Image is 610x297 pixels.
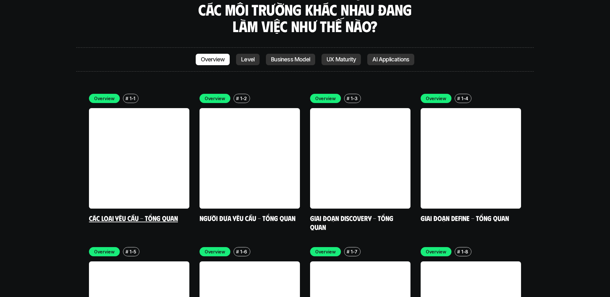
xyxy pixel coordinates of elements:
[201,56,225,63] p: Overview
[315,248,336,255] p: Overview
[347,249,349,254] h6: #
[236,96,239,101] h6: #
[351,248,357,255] p: 1-7
[125,96,128,101] h6: #
[421,214,509,222] a: Giai đoạn Define - Tổng quan
[266,54,315,65] a: Business Model
[367,54,414,65] a: AI Applications
[240,248,247,255] p: 1-6
[94,248,115,255] p: Overview
[125,249,128,254] h6: #
[457,96,460,101] h6: #
[457,249,460,254] h6: #
[347,96,349,101] h6: #
[426,248,446,255] p: Overview
[236,54,260,65] a: Level
[351,95,358,102] p: 1-3
[310,214,395,231] a: Giai đoạn Discovery - Tổng quan
[461,248,468,255] p: 1-8
[426,95,446,102] p: Overview
[196,54,230,65] a: Overview
[130,95,135,102] p: 1-1
[200,214,295,222] a: Người đưa yêu cầu - Tổng quan
[372,56,409,63] p: AI Applications
[94,95,115,102] p: Overview
[327,56,356,63] p: UX Maturity
[315,95,336,102] p: Overview
[89,214,178,222] a: Các loại yêu cầu - Tổng quan
[130,248,136,255] p: 1-5
[241,56,254,63] p: Level
[205,248,225,255] p: Overview
[322,54,361,65] a: UX Maturity
[271,56,310,63] p: Business Model
[461,95,468,102] p: 1-4
[240,95,247,102] p: 1-2
[236,249,239,254] h6: #
[205,95,225,102] p: Overview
